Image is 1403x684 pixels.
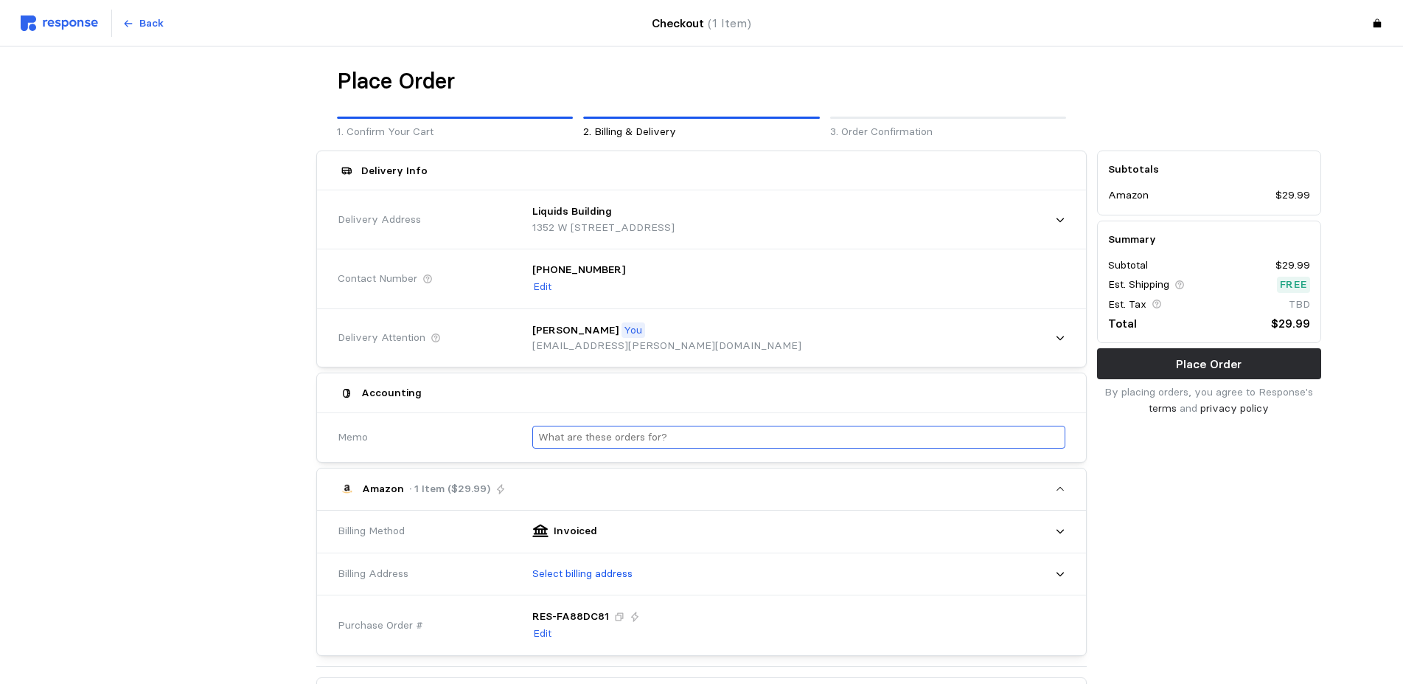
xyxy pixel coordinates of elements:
p: · 1 Item ($29.99) [409,481,490,497]
p: TBD [1289,297,1310,313]
p: Est. Tax [1108,297,1146,313]
button: Amazon· 1 Item ($29.99) [317,469,1086,510]
p: Subtotal [1108,258,1148,274]
p: 2. Billing & Delivery [583,124,819,140]
p: Free [1280,277,1308,293]
span: Memo [338,429,368,446]
p: You [624,322,642,339]
p: [PHONE_NUMBER] [532,262,625,278]
p: Total [1108,314,1137,333]
p: [PERSON_NAME] [532,322,619,339]
span: Billing Address [338,566,408,582]
p: Amazon [362,481,404,497]
h5: Summary [1108,232,1310,247]
span: Billing Method [338,523,405,539]
h4: Checkout [652,14,751,32]
div: Amazon· 1 Item ($29.99) [317,511,1086,655]
p: $29.99 [1275,187,1310,204]
button: Edit [532,278,552,296]
button: Back [114,10,172,38]
p: Edit [533,279,551,295]
h5: Subtotals [1108,162,1310,177]
p: 3. Order Confirmation [830,124,1066,140]
p: Place Order [1176,355,1242,373]
span: Purchase Order # [338,618,423,634]
p: $29.99 [1271,314,1310,333]
p: Liquids Building [532,204,612,220]
p: [EMAIL_ADDRESS][PERSON_NAME][DOMAIN_NAME] [532,338,801,354]
span: (1 Item) [708,16,751,30]
a: terms [1149,401,1177,415]
span: Delivery Address [338,212,421,228]
img: svg%3e [21,15,98,31]
p: Est. Shipping [1108,277,1169,293]
button: Place Order [1097,348,1321,379]
a: privacy policy [1200,401,1269,415]
p: Amazon [1108,187,1149,204]
p: By placing orders, you agree to Response's and [1097,384,1321,416]
p: Back [139,15,164,32]
input: What are these orders for? [538,426,1059,448]
p: $29.99 [1275,258,1310,274]
span: Delivery Attention [338,330,425,346]
button: Edit [532,625,552,643]
p: 1. Confirm Your Cart [337,124,573,140]
h5: Accounting [361,385,422,401]
span: Contact Number [338,271,417,287]
h5: Delivery Info [361,163,428,179]
h1: Place Order [337,67,455,96]
p: Invoiced [554,523,597,539]
p: Select billing address [532,566,633,582]
p: RES-FA88DC81 [532,609,609,625]
p: Edit [533,626,551,642]
p: 1352 W [STREET_ADDRESS] [532,220,675,236]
